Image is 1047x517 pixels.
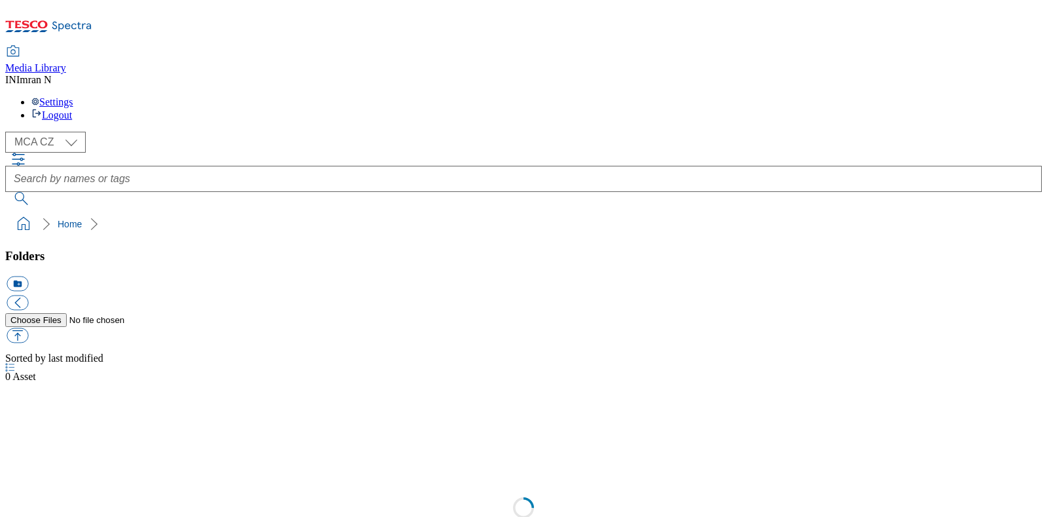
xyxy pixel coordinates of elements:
input: Search by names or tags [5,166,1042,192]
span: Imran N [16,74,52,85]
h3: Folders [5,249,1042,263]
a: Media Library [5,47,66,74]
a: Home [58,219,82,229]
span: Media Library [5,62,66,73]
span: Sorted by last modified [5,353,103,364]
nav: breadcrumb [5,212,1042,237]
span: IN [5,74,16,85]
a: Logout [31,109,72,121]
span: Asset [5,371,36,382]
a: home [13,214,34,235]
a: Settings [31,96,73,107]
span: 0 [5,371,12,382]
